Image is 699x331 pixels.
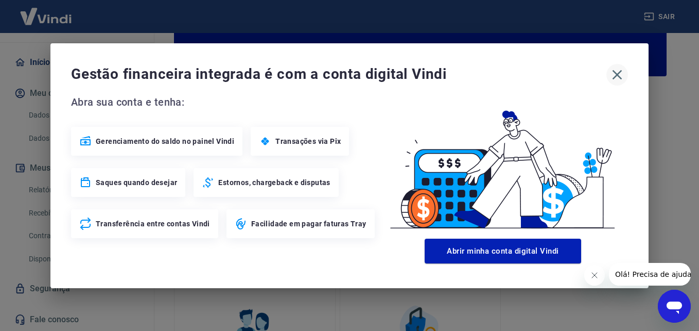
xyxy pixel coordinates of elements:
[425,239,581,263] button: Abrir minha conta digital Vindi
[96,219,210,229] span: Transferência entre contas Vindi
[96,136,234,146] span: Gerenciamento do saldo no painel Vindi
[609,263,691,286] iframe: Mensagem da empresa
[71,94,378,110] span: Abra sua conta e tenha:
[218,177,330,188] span: Estornos, chargeback e disputas
[96,177,177,188] span: Saques quando desejar
[378,94,628,235] img: Good Billing
[275,136,341,146] span: Transações via Pix
[658,290,691,323] iframe: Botão para abrir a janela de mensagens
[71,64,606,85] span: Gestão financeira integrada é com a conta digital Vindi
[6,7,86,15] span: Olá! Precisa de ajuda?
[584,265,605,286] iframe: Fechar mensagem
[251,219,366,229] span: Facilidade em pagar faturas Tray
